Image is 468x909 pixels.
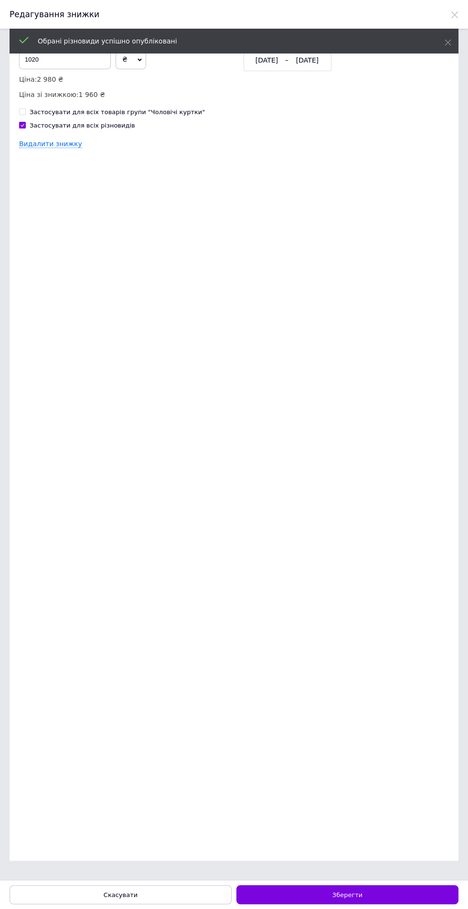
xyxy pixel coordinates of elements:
[104,891,138,898] span: Скасувати
[236,885,458,904] button: Зберегти
[19,50,111,69] input: 0
[30,108,205,117] div: Застосувати для всіх товарів групи "Чоловічі куртки"
[19,140,82,148] span: Видалити знижку
[332,891,362,898] span: Зберегти
[249,56,285,65] div: [DATE]
[19,74,234,85] p: Ціна:
[38,36,421,46] div: Обрані різновиди успішно опубліковані
[10,885,232,904] button: Скасувати
[37,75,63,83] span: 2 980 ₴
[19,89,234,100] p: Ціна зі знижкою:
[289,56,325,65] div: [DATE]
[10,10,99,19] span: Редагування знижки
[30,121,135,130] div: Застосувати для всіх різновидів
[79,91,105,98] span: 1 960 ₴
[122,55,128,63] span: ₴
